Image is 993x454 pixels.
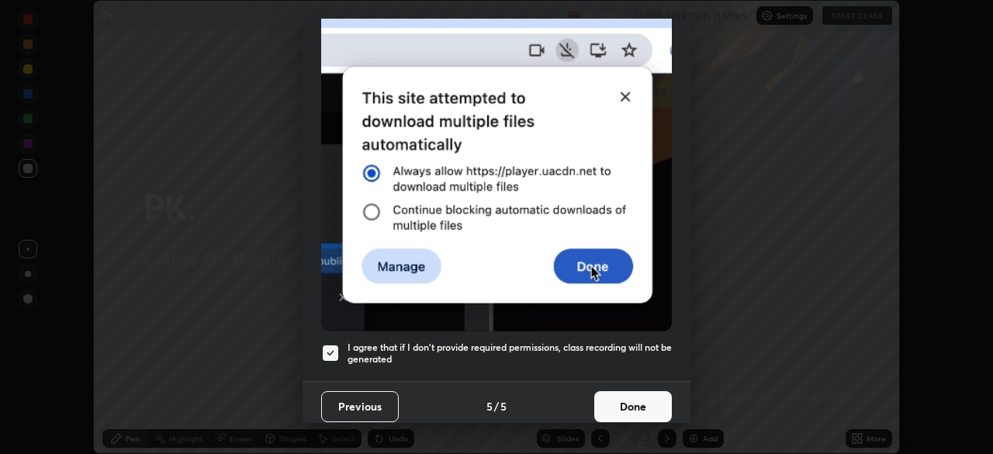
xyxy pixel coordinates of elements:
[494,398,499,414] h4: /
[594,391,672,422] button: Done
[321,391,399,422] button: Previous
[486,398,493,414] h4: 5
[500,398,507,414] h4: 5
[348,341,672,366] h5: I agree that if I don't provide required permissions, class recording will not be generated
